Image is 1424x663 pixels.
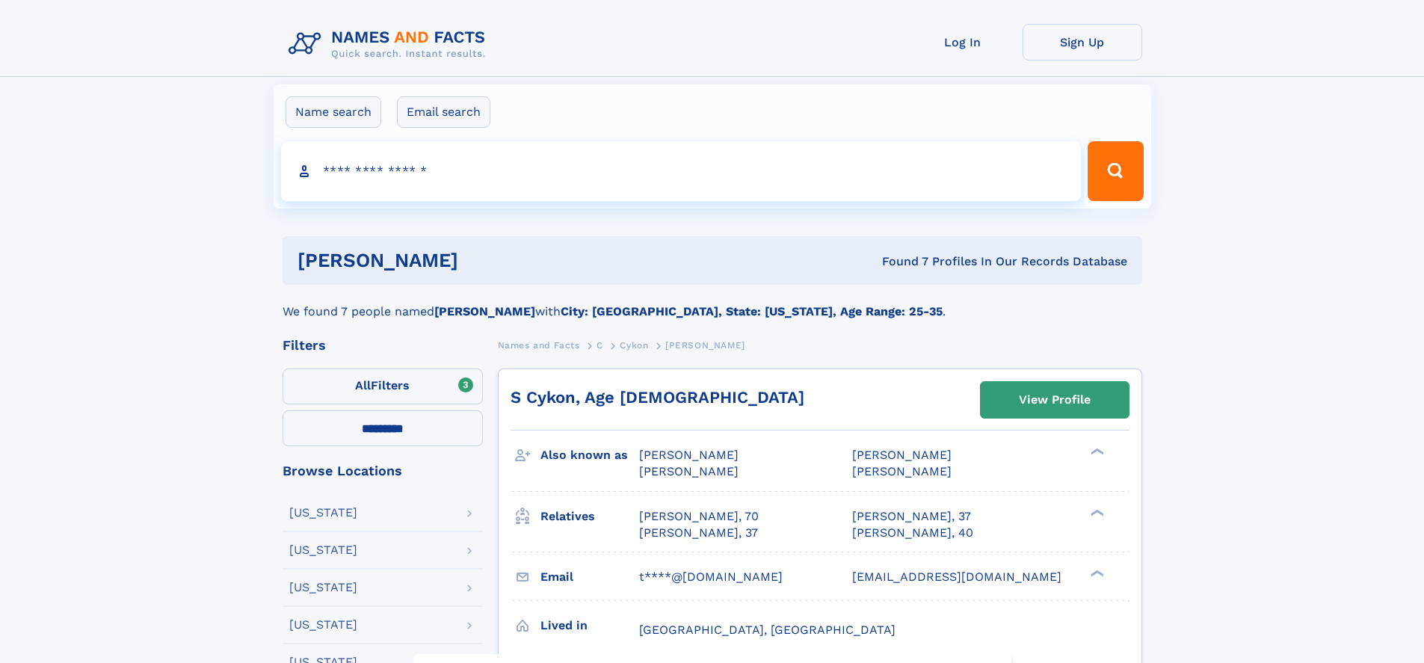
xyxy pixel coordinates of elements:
a: Cykon [620,336,648,354]
a: [PERSON_NAME], 70 [639,508,759,525]
a: C [597,336,603,354]
div: We found 7 people named with . [283,285,1142,321]
div: [US_STATE] [289,507,357,519]
label: Email search [397,96,490,128]
div: [US_STATE] [289,544,357,556]
a: [PERSON_NAME], 37 [639,525,758,541]
span: [PERSON_NAME] [639,448,739,462]
a: [PERSON_NAME], 37 [852,508,971,525]
h1: [PERSON_NAME] [298,251,671,270]
span: Cykon [620,340,648,351]
span: All [355,378,371,392]
img: Logo Names and Facts [283,24,498,64]
input: search input [281,141,1082,201]
h3: Email [540,564,639,590]
a: [PERSON_NAME], 40 [852,525,973,541]
div: [US_STATE] [289,619,357,631]
div: Browse Locations [283,464,483,478]
div: Filters [283,339,483,352]
span: [PERSON_NAME] [852,448,952,462]
a: Log In [903,24,1023,61]
span: [GEOGRAPHIC_DATA], [GEOGRAPHIC_DATA] [639,623,896,637]
span: [PERSON_NAME] [639,464,739,478]
a: View Profile [981,382,1129,418]
div: Found 7 Profiles In Our Records Database [670,253,1127,270]
span: C [597,340,603,351]
label: Name search [286,96,381,128]
label: Filters [283,368,483,404]
h3: Relatives [540,504,639,529]
div: ❯ [1087,568,1105,578]
div: View Profile [1019,383,1091,417]
a: Names and Facts [498,336,580,354]
b: City: [GEOGRAPHIC_DATA], State: [US_STATE], Age Range: 25-35 [561,304,943,318]
span: [PERSON_NAME] [665,340,745,351]
h3: Also known as [540,442,639,468]
div: ❯ [1087,508,1105,517]
span: [EMAIL_ADDRESS][DOMAIN_NAME] [852,570,1061,584]
a: S Cykon, Age [DEMOGRAPHIC_DATA] [511,388,804,407]
a: Sign Up [1023,24,1142,61]
span: [PERSON_NAME] [852,464,952,478]
div: [US_STATE] [289,582,357,593]
b: [PERSON_NAME] [434,304,535,318]
div: ❯ [1087,447,1105,457]
h3: Lived in [540,613,639,638]
button: Search Button [1088,141,1143,201]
